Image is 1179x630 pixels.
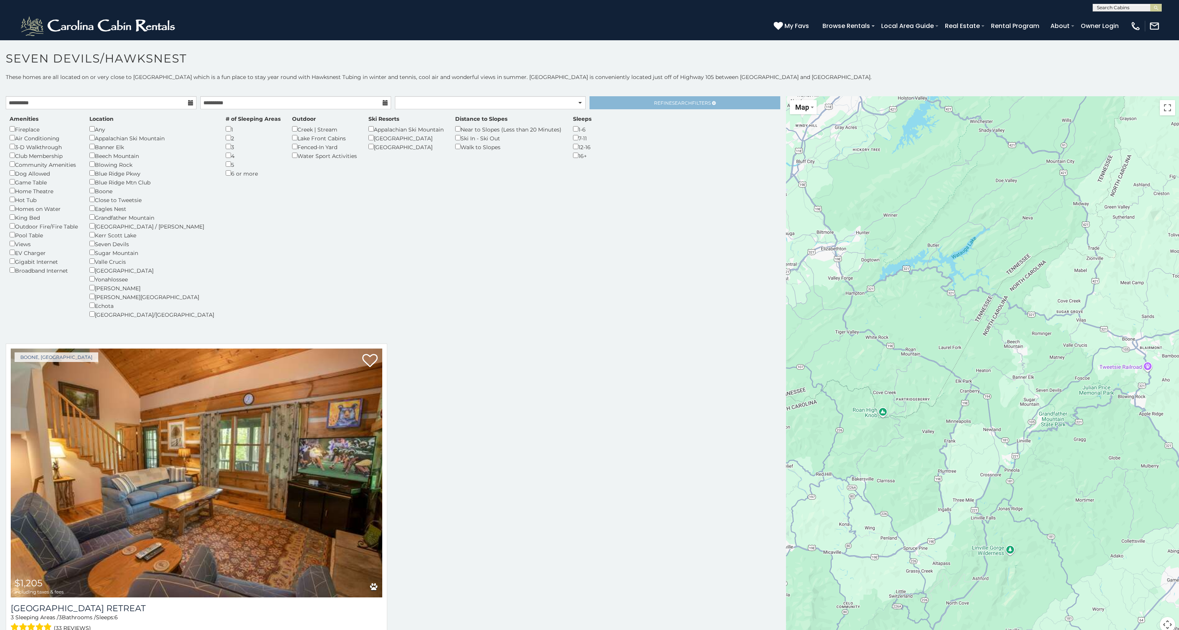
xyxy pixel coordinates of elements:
div: Lake Front Cabins [292,133,357,142]
label: Distance to Slopes [455,115,507,123]
div: Dog Allowed [10,169,78,178]
span: Map [795,103,809,111]
div: 12-16 [573,142,591,151]
img: mail-regular-white.png [1149,21,1160,31]
div: Views [10,239,78,248]
span: $1,205 [15,577,43,589]
div: Air Conditioning [10,133,78,142]
div: Sugar Mountain [89,248,214,257]
div: Appalachian Ski Mountain [89,133,214,142]
div: Close to Tweetsie [89,195,214,204]
div: Any [89,125,214,133]
div: [PERSON_NAME] [89,283,214,292]
div: Game Table [10,178,78,186]
div: Club Membership [10,151,78,160]
div: Blowing Rock [89,160,214,169]
div: Blue Ridge Mtn Club [89,178,214,186]
div: 1-6 [573,125,591,133]
a: Rental Program [987,19,1043,33]
span: 3 [59,614,62,621]
div: Gigabit Internet [10,257,78,266]
div: 16+ [573,151,591,160]
div: [GEOGRAPHIC_DATA]/[GEOGRAPHIC_DATA] [89,310,214,319]
div: Banner Elk [89,142,214,151]
div: 6 or more [226,169,281,178]
span: 3 [11,614,14,621]
div: Water Sport Activities [292,151,357,160]
div: Yonahlossee [89,275,214,283]
div: Near to Slopes (Less than 20 Minutes) [455,125,561,133]
a: Real Estate [941,19,984,33]
div: Outdoor Fire/Fire Table [10,222,78,230]
div: Boone [89,186,214,195]
div: Kerr Scott Lake [89,230,214,239]
span: Refine Filters [654,100,711,106]
div: [GEOGRAPHIC_DATA] [89,266,214,275]
div: [GEOGRAPHIC_DATA] [368,142,444,151]
label: Location [89,115,114,123]
h3: Boulder Falls Retreat [11,603,382,614]
a: My Favs [774,21,811,31]
span: including taxes & fees [15,589,64,594]
div: 3-D Walkthrough [10,142,78,151]
label: Amenities [10,115,38,123]
button: Toggle fullscreen view [1160,100,1175,115]
div: 2 [226,133,281,142]
span: My Favs [784,21,809,31]
a: RefineSearchFilters [589,96,780,109]
div: Grandfather Mountain [89,213,214,222]
div: Walk to Slopes [455,142,561,151]
div: Fenced-In Yard [292,142,357,151]
div: Appalachian Ski Mountain [368,125,444,133]
span: Search [672,100,692,106]
a: About [1047,19,1073,33]
a: Browse Rentals [819,19,874,33]
a: [GEOGRAPHIC_DATA] Retreat [11,603,382,614]
label: Ski Resorts [368,115,399,123]
div: Pool Table [10,230,78,239]
div: Creek | Stream [292,125,357,133]
div: EV Charger [10,248,78,257]
div: Blue Ridge Pkwy [89,169,214,178]
div: Echota [89,301,214,310]
div: Homes on Water [10,204,78,213]
a: Local Area Guide [877,19,938,33]
a: Boone, [GEOGRAPHIC_DATA] [15,352,98,362]
img: White-1-2.png [19,15,178,38]
label: Outdoor [292,115,316,123]
button: Change map style [790,100,817,114]
span: 6 [114,614,118,621]
div: Beech Mountain [89,151,214,160]
div: [GEOGRAPHIC_DATA] [368,133,444,142]
a: Owner Login [1077,19,1123,33]
label: Sleeps [573,115,591,123]
div: 1 [226,125,281,133]
div: Broadband Internet [10,266,78,275]
div: [PERSON_NAME][GEOGRAPHIC_DATA] [89,292,214,301]
label: # of Sleeping Areas [226,115,281,123]
div: Eagles Nest [89,204,214,213]
div: Fireplace [10,125,78,133]
div: 7-11 [573,133,591,142]
div: Seven Devils [89,239,214,248]
div: 5 [226,160,281,169]
div: 3 [226,142,281,151]
img: Boulder Falls Retreat [11,349,382,597]
div: Home Theatre [10,186,78,195]
img: phone-regular-white.png [1130,21,1141,31]
div: [GEOGRAPHIC_DATA] / [PERSON_NAME] [89,222,214,230]
a: Boulder Falls Retreat $1,205 including taxes & fees [11,349,382,597]
div: Hot Tub [10,195,78,204]
a: Add to favorites [362,353,378,369]
div: 4 [226,151,281,160]
div: Valle Crucis [89,257,214,266]
div: King Bed [10,213,78,222]
div: Ski In - Ski Out [455,133,561,142]
div: Community Amenities [10,160,78,169]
